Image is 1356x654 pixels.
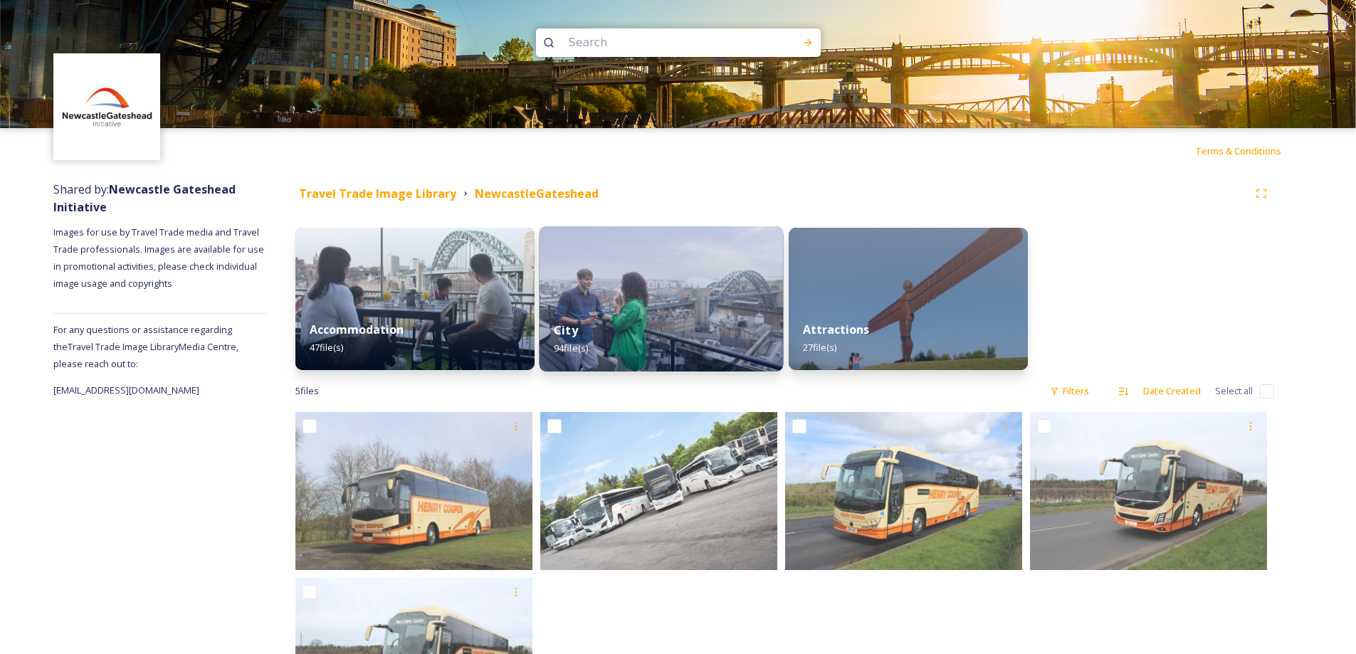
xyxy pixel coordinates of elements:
span: Images for use by Travel Trade media and Travel Trade professionals. Images are available for use... [53,226,266,290]
strong: Attractions [803,322,869,337]
strong: NewcastleGateshead [475,186,599,201]
img: ext_1730985601.077155_Andrew.scott@stanley-travel.com-Stanley Coaches 4.jpg [540,412,777,570]
span: 5 file s [295,384,319,398]
input: Search [562,27,757,58]
img: DqD9wEUd_400x400.jpg [56,56,159,159]
div: Date Created [1136,377,1208,405]
span: For any questions or assistance regarding the Travel Trade Image Library Media Centre, please rea... [53,323,238,370]
strong: Accommodation [310,322,404,337]
strong: City [554,322,578,338]
img: 2b03a646-0bc2-46e0-a349-be9009b68e76.jpg [789,228,1028,370]
span: [EMAIL_ADDRESS][DOMAIN_NAME] [53,384,199,396]
span: 94 file(s) [554,342,588,354]
span: Shared by: [53,181,236,215]
span: Select all [1215,384,1253,398]
img: ext_1726821366.826401_-IMG_3986.JPG [1030,412,1267,570]
img: 4fd1a93b-e427-4560-a91c-09755991a0bf.jpg [540,226,784,371]
a: Terms & Conditions [1195,142,1303,159]
span: 27 file(s) [803,341,836,354]
span: 47 file(s) [310,341,343,354]
strong: Newcastle Gateshead Initiative [53,181,236,215]
span: Terms & Conditions [1195,144,1281,157]
strong: Travel Trade Image Library [299,186,456,201]
div: Filters [1043,377,1096,405]
img: ext_1726821362.90646_-IMG_2763.JPG [295,412,532,570]
img: ext_1726821414.851627_-IMG_3898.JPG [785,412,1022,570]
img: ade29cea-6aac-4d5e-bcb4-f6b0c062e2f6.jpg [295,228,535,370]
